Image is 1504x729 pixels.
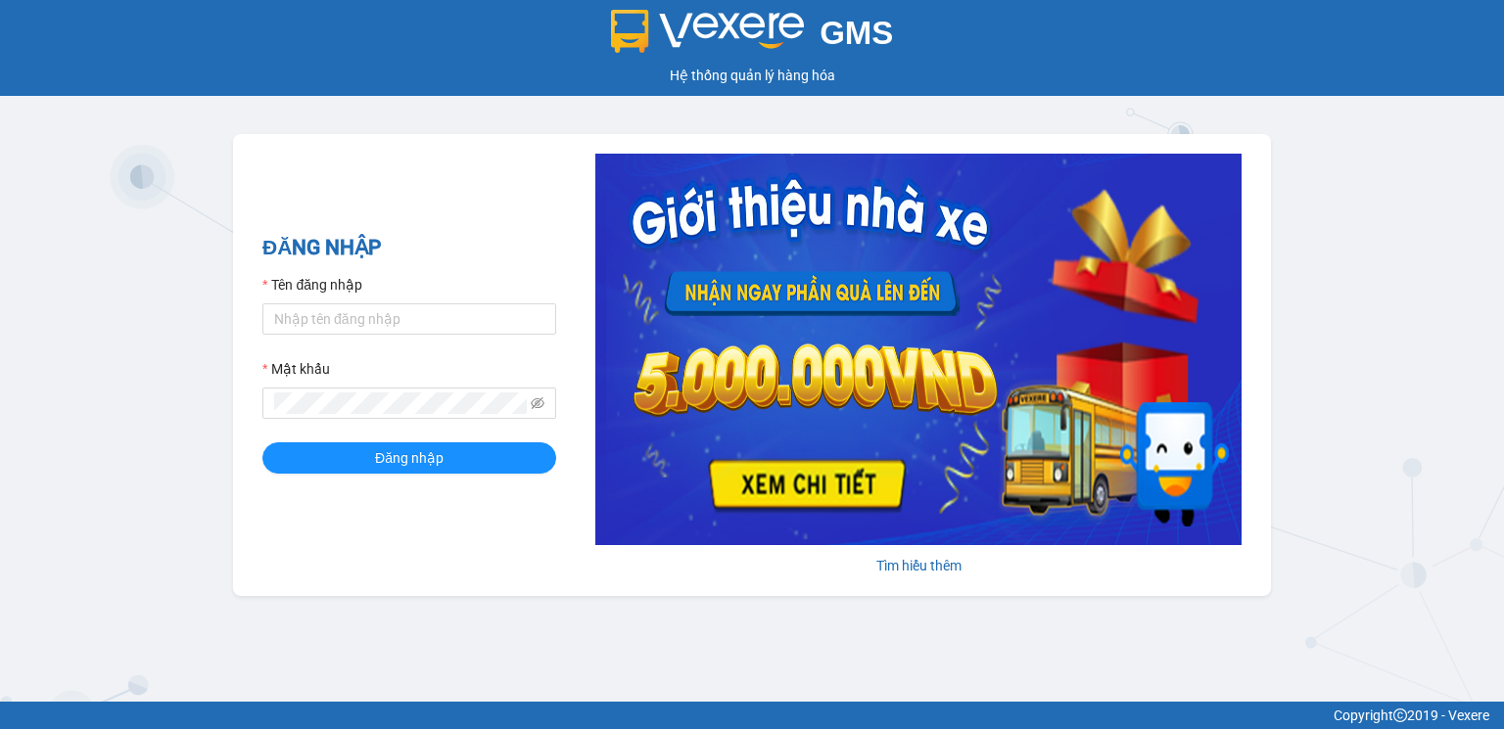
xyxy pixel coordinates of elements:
[262,358,330,380] label: Mật khẩu
[375,447,444,469] span: Đăng nhập
[595,154,1242,545] img: banner-0
[262,303,556,335] input: Tên đăng nhập
[274,392,527,414] input: Mật khẩu
[262,442,556,474] button: Đăng nhập
[262,232,556,264] h2: ĐĂNG NHẬP
[5,65,1499,86] div: Hệ thống quản lý hàng hóa
[611,29,894,45] a: GMS
[262,274,362,296] label: Tên đăng nhập
[595,555,1242,576] div: Tìm hiểu thêm
[531,396,544,410] span: eye-invisible
[1393,708,1407,722] span: copyright
[611,10,805,53] img: logo 2
[15,705,1489,726] div: Copyright 2019 - Vexere
[820,15,893,51] span: GMS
